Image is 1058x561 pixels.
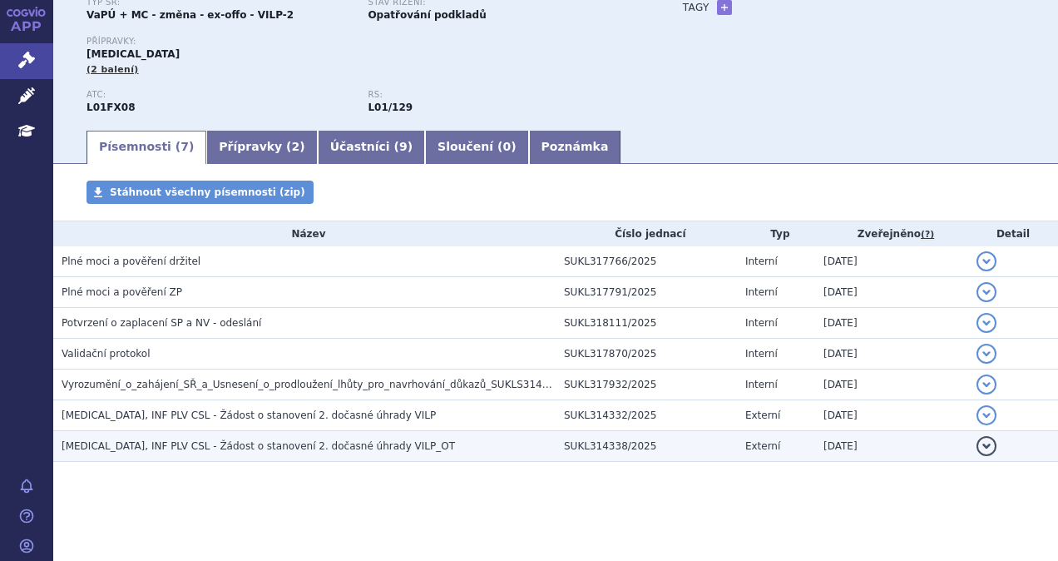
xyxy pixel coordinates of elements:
[206,131,317,164] a: Přípravky (2)
[976,405,996,425] button: detail
[976,282,996,302] button: detail
[425,131,528,164] a: Sloučení (0)
[110,186,305,198] span: Stáhnout všechny písemnosti (zip)
[556,221,737,246] th: Číslo jednací
[62,440,455,452] span: EMPLICITI, INF PLV CSL - Žádost o stanovení 2. dočasné úhrady VILP_OT
[87,9,294,21] strong: VaPÚ + MC - změna - ex-offo - VILP-2
[968,221,1058,246] th: Detail
[368,102,413,113] strong: elotuzumab
[368,9,486,21] strong: Opatřování podkladů
[556,431,737,462] td: SUKL314338/2025
[976,375,996,395] button: detail
[556,277,737,308] td: SUKL317791/2025
[62,256,200,267] span: Plné moci a pověření držitel
[87,37,650,47] p: Přípravky:
[556,339,737,370] td: SUKL317870/2025
[745,256,778,267] span: Interní
[745,286,778,298] span: Interní
[368,90,632,100] p: RS:
[87,48,180,60] span: [MEDICAL_DATA]
[62,286,182,298] span: Plné moci a pověření ZP
[87,131,206,164] a: Písemnosti (7)
[815,339,968,370] td: [DATE]
[399,140,408,153] span: 9
[745,410,780,421] span: Externí
[815,370,968,400] td: [DATE]
[180,140,189,153] span: 7
[976,251,996,271] button: detail
[556,400,737,431] td: SUKL314332/2025
[87,102,136,113] strong: ELOTUZUMAB
[292,140,300,153] span: 2
[53,221,556,246] th: Název
[815,400,968,431] td: [DATE]
[745,317,778,329] span: Interní
[745,440,780,452] span: Externí
[976,344,996,364] button: detail
[62,379,591,390] span: Vyrozumění_o_zahájení_SŘ_a_Usnesení_o_prodloužení_lhůty_pro_navrhování_důkazů_SUKLS314332_2025
[815,431,968,462] td: [DATE]
[318,131,425,164] a: Účastníci (9)
[745,348,778,360] span: Interní
[815,246,968,277] td: [DATE]
[62,317,261,329] span: Potvrzení o zaplacení SP a NV - odeslání
[815,308,968,339] td: [DATE]
[502,140,511,153] span: 0
[87,90,351,100] p: ATC:
[556,246,737,277] td: SUKL317766/2025
[745,379,778,390] span: Interní
[87,181,314,204] a: Stáhnout všechny písemnosti (zip)
[737,221,815,246] th: Typ
[62,410,436,421] span: EMPLICITI, INF PLV CSL - Žádost o stanovení 2. dočasné úhrady VILP
[976,313,996,333] button: detail
[815,277,968,308] td: [DATE]
[815,221,968,246] th: Zveřejněno
[976,436,996,456] button: detail
[921,229,934,241] abbr: (?)
[62,348,151,360] span: Validační protokol
[556,308,737,339] td: SUKL318111/2025
[556,370,737,400] td: SUKL317932/2025
[529,131,621,164] a: Poznámka
[87,64,139,75] span: (2 balení)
